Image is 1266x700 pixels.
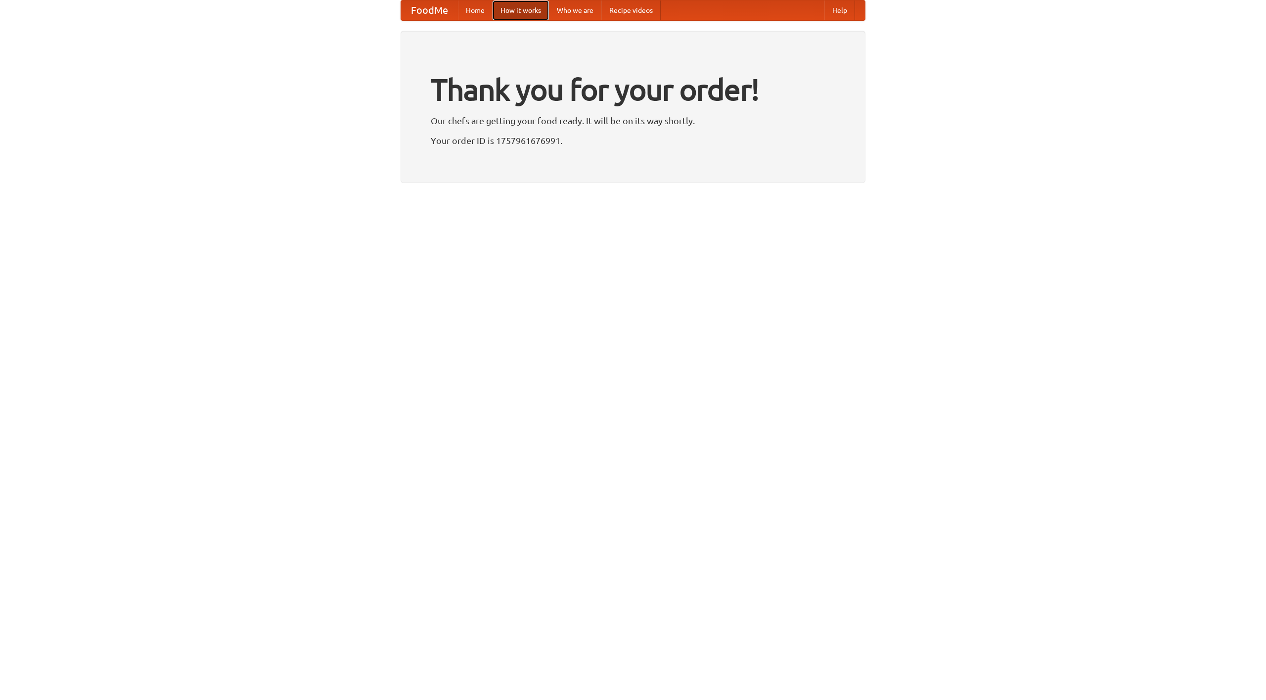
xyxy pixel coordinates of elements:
[431,113,835,128] p: Our chefs are getting your food ready. It will be on its way shortly.
[401,0,458,20] a: FoodMe
[493,0,549,20] a: How it works
[431,66,835,113] h1: Thank you for your order!
[458,0,493,20] a: Home
[549,0,601,20] a: Who we are
[824,0,855,20] a: Help
[431,133,835,148] p: Your order ID is 1757961676991.
[601,0,661,20] a: Recipe videos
